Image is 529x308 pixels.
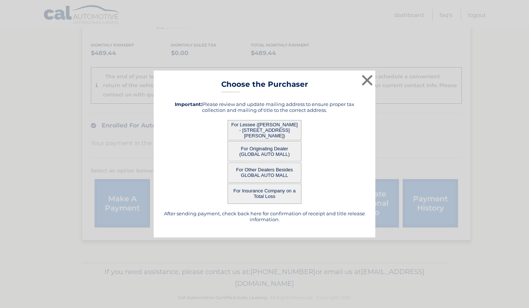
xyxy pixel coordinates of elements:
button: For Insurance Company on a Total Loss [228,184,301,204]
button: × [360,73,375,88]
h3: Choose the Purchaser [221,80,308,93]
button: For Lessee ([PERSON_NAME] - [STREET_ADDRESS][PERSON_NAME]) [228,120,301,140]
h5: Please review and update mailing address to ensure proper tax collection and mailing of title to ... [163,101,366,113]
button: For Originating Dealer (GLOBAL AUTO MALL) [228,141,301,161]
strong: Important: [175,101,202,107]
button: For Other Dealers Besides GLOBAL AUTO MALL [228,162,301,183]
h5: After sending payment, check back here for confirmation of receipt and title release information. [163,211,366,222]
